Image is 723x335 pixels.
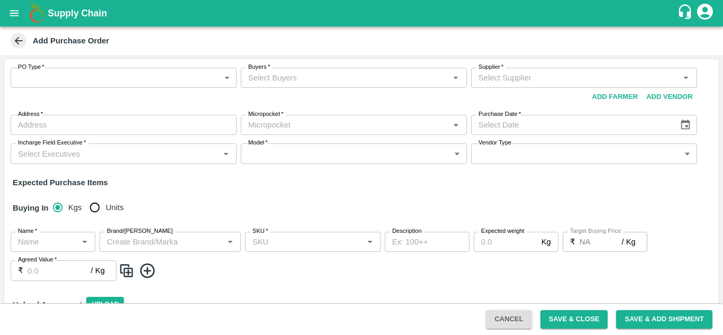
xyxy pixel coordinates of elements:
button: open drawer [2,1,26,25]
span: Kgs [68,202,82,213]
b: Supply Chain [48,8,107,19]
label: Description [392,227,422,236]
p: Kg [541,236,551,248]
img: CloneIcon [119,262,134,279]
label: Purchase Date [478,110,521,119]
input: Create Brand/Marka [103,235,220,249]
label: Address [18,110,43,119]
label: Model [248,139,268,147]
input: Select Executives [14,147,216,160]
button: Save & Close [540,310,608,329]
strong: Upload Agreement [13,301,82,309]
label: Target Buying Price [570,227,621,236]
p: ₹ [18,265,23,276]
button: Open [449,118,463,132]
strong: Expected Purchase Items [13,178,108,187]
label: Buyers [248,63,270,71]
label: Brand/[PERSON_NAME] [107,227,173,236]
input: Select Supplier [474,71,676,85]
label: Micropocket [248,110,284,119]
button: Cancel [486,310,531,329]
button: Open [449,71,463,85]
label: Vendor Type [478,139,511,147]
span: Units [106,202,124,213]
label: Incharge Field Executive [18,139,86,147]
label: Agreed Value [18,256,57,264]
input: Select Buyers [244,71,446,85]
input: Name [14,235,75,249]
label: PO Type [18,63,44,71]
button: Add Farmer [588,88,643,106]
h6: Buying In [8,197,53,219]
div: buying_in [53,197,132,218]
input: 0.0 [474,232,537,252]
a: Supply Chain [48,6,677,21]
input: SKU [248,235,360,249]
button: Choose date [675,115,695,135]
p: ₹ [570,236,575,248]
button: Open [679,71,693,85]
input: 0.0 [28,260,91,280]
button: Open [363,235,377,249]
div: customer-support [677,4,695,23]
button: Open [219,147,233,160]
input: 0.0 [580,232,622,252]
label: Expected weight [481,227,525,236]
p: / Kg [91,265,105,276]
button: Add Vendor [642,88,697,106]
label: Name [18,227,37,236]
input: Select Date [471,115,672,135]
button: Open [223,235,237,249]
p: / Kg [621,236,635,248]
label: Supplier [478,63,503,71]
b: Add Purchase Order [33,37,109,45]
input: Address [11,115,237,135]
label: SKU [252,227,268,236]
button: Open [78,235,92,249]
button: Save & Add Shipment [616,310,712,329]
div: account of current user [695,2,715,24]
img: logo [26,3,48,24]
input: Micropocket [244,118,446,132]
span: Upload [86,297,124,312]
